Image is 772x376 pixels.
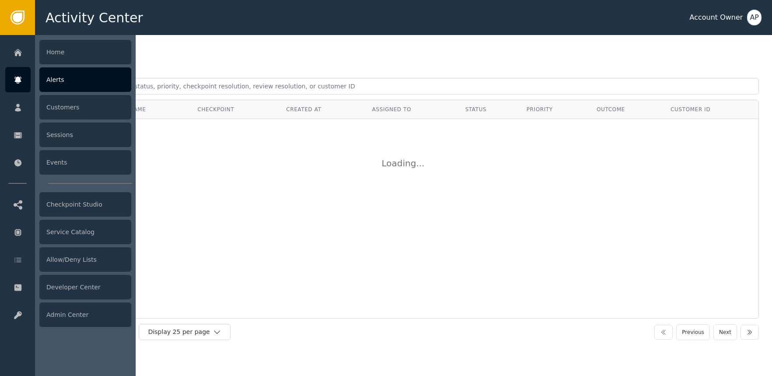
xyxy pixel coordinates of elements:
a: Alerts [5,67,131,92]
a: Events [5,150,131,175]
div: Developer Center [39,275,131,299]
button: AP [747,10,761,25]
a: Allow/Deny Lists [5,247,131,272]
input: Search by alert ID, agent, status, priority, checkpoint resolution, review resolution, or custome... [48,78,759,95]
div: Checkpoint Studio [39,192,131,217]
div: Home [39,40,131,64]
div: Created At [286,105,359,113]
a: Home [5,39,131,65]
button: Previous [676,324,710,340]
div: Allow/Deny Lists [39,247,131,272]
div: Customer ID [670,105,752,113]
a: Checkpoint Studio [5,192,131,217]
div: Checkpoint [197,105,273,113]
div: Priority [526,105,583,113]
div: Alert Name [110,105,184,113]
div: Display 25 per page [148,327,213,337]
div: Assigned To [372,105,452,113]
a: Sessions [5,122,131,148]
div: Sessions [39,123,131,147]
div: Account Owner [689,12,743,23]
div: Customers [39,95,131,119]
div: Events [39,150,131,175]
div: Alerts [39,67,131,92]
span: Activity Center [46,8,143,28]
button: Next [713,324,737,340]
a: Developer Center [5,274,131,300]
div: Outcome [597,105,657,113]
div: Status [465,105,513,113]
a: Service Catalog [5,219,131,245]
div: Service Catalog [39,220,131,244]
div: Admin Center [39,302,131,327]
a: Customers [5,95,131,120]
div: Loading ... [382,157,425,170]
button: Display 25 per page [139,324,231,340]
a: Admin Center [5,302,131,327]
